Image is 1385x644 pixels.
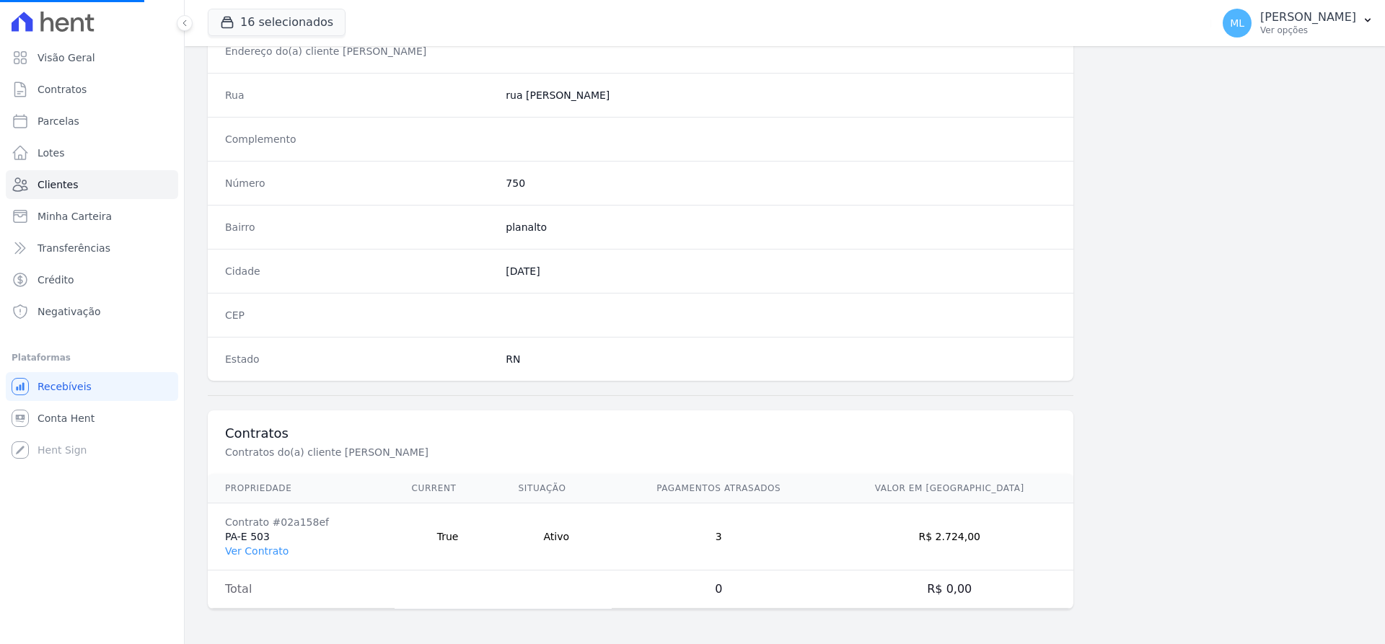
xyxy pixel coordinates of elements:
[826,503,1073,570] td: R$ 2.724,00
[6,297,178,326] a: Negativação
[6,372,178,401] a: Recebíveis
[208,503,395,570] td: PA-E 503
[506,88,1056,102] dd: rua [PERSON_NAME]
[38,146,65,160] span: Lotes
[38,177,78,192] span: Clientes
[1230,18,1244,28] span: ML
[612,474,826,503] th: Pagamentos Atrasados
[6,265,178,294] a: Crédito
[38,114,79,128] span: Parcelas
[38,50,95,65] span: Visão Geral
[208,9,346,36] button: 16 selecionados
[506,176,1056,190] dd: 750
[225,220,494,234] dt: Bairro
[38,209,112,224] span: Minha Carteira
[38,241,110,255] span: Transferências
[6,43,178,72] a: Visão Geral
[1260,10,1356,25] p: [PERSON_NAME]
[6,170,178,199] a: Clientes
[501,503,612,570] td: Ativo
[38,411,94,425] span: Conta Hent
[6,404,178,433] a: Conta Hent
[225,132,494,146] dt: Complemento
[225,352,494,366] dt: Estado
[38,304,101,319] span: Negativação
[826,474,1073,503] th: Valor em [GEOGRAPHIC_DATA]
[506,220,1056,234] dd: planalto
[6,138,178,167] a: Lotes
[612,570,826,609] td: 0
[208,570,395,609] td: Total
[395,503,501,570] td: True
[6,75,178,104] a: Contratos
[6,234,178,263] a: Transferências
[1260,25,1356,36] p: Ver opções
[225,308,494,322] dt: CEP
[225,44,710,58] p: Endereço do(a) cliente [PERSON_NAME]
[38,273,74,287] span: Crédito
[506,264,1056,278] dd: [DATE]
[1211,3,1385,43] button: ML [PERSON_NAME] Ver opções
[12,349,172,366] div: Plataformas
[208,474,395,503] th: Propriedade
[612,503,826,570] td: 3
[225,425,1056,442] h3: Contratos
[225,264,494,278] dt: Cidade
[225,88,494,102] dt: Rua
[38,379,92,394] span: Recebíveis
[506,352,1056,366] dd: RN
[826,570,1073,609] td: R$ 0,00
[225,176,494,190] dt: Número
[225,545,289,557] a: Ver Contrato
[38,82,87,97] span: Contratos
[225,445,710,459] p: Contratos do(a) cliente [PERSON_NAME]
[501,474,612,503] th: Situação
[6,107,178,136] a: Parcelas
[395,474,501,503] th: Current
[6,202,178,231] a: Minha Carteira
[225,515,377,529] div: Contrato #02a158ef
